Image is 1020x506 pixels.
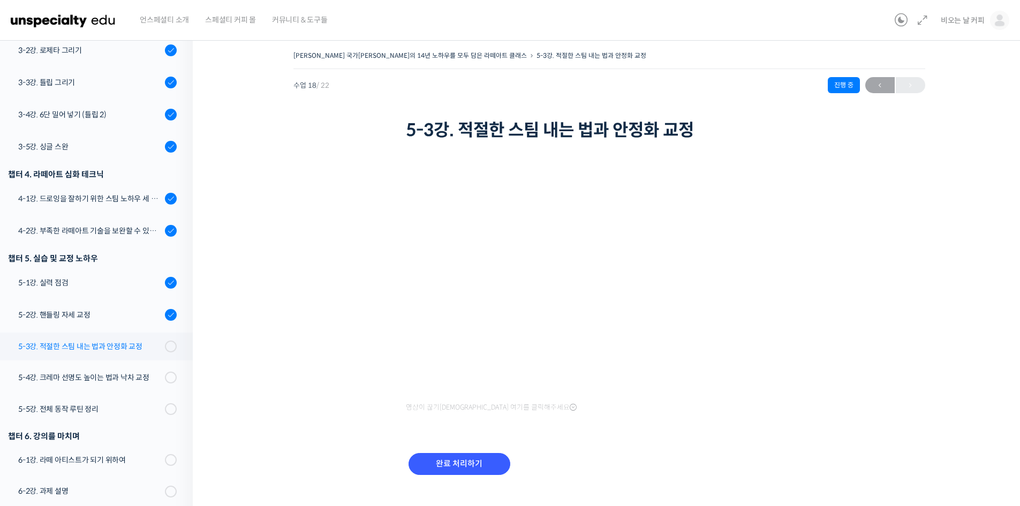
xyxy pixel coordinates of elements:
div: 3-4강. 6단 밀어 넣기 (튤립 2) [18,109,162,120]
div: 챕터 4. 라떼아트 심화 테크닉 [8,167,177,182]
h1: 5-3강. 적절한 스팀 내는 법과 안정화 교정 [406,120,813,140]
a: [PERSON_NAME] 국가[PERSON_NAME]의 14년 노하우를 모두 담은 라떼아트 클래스 [293,51,527,59]
span: 영상이 끊기[DEMOGRAPHIC_DATA] 여기를 클릭해주세요 [406,403,577,412]
span: 홈 [34,356,40,364]
div: 챕터 6. 강의를 마치며 [8,429,177,443]
div: 5-3강. 적절한 스팀 내는 법과 안정화 교정 [18,341,162,352]
span: 수업 18 [293,82,329,89]
div: 챕터 5. 실습 및 교정 노하우 [8,251,177,266]
span: 비오는 날 커피 [941,16,985,25]
div: 진행 중 [828,77,860,93]
span: / 22 [316,81,329,90]
div: 6-1강. 라떼 아티스트가 되기 위하여 [18,454,162,466]
span: 설정 [165,356,178,364]
div: 3-5강. 싱글 스완 [18,141,162,153]
span: 대화 [98,356,111,365]
div: 5-4강. 크레마 선명도 높이는 법과 낙차 교정 [18,372,162,383]
span: ← [865,78,895,93]
div: 6-2강. 과제 설명 [18,485,162,497]
div: 5-1강. 실력 점검 [18,277,162,289]
input: 완료 처리하기 [409,453,510,475]
div: 3-3강. 튤립 그리기 [18,77,162,88]
a: 대화 [71,339,138,366]
div: 5-5강. 전체 동작 루틴 정리 [18,403,162,415]
div: 4-2강. 부족한 라떼아트 기술을 보완할 수 있는 비법, 에칭 [18,225,162,237]
a: 홈 [3,339,71,366]
div: 3-2강. 로제타 그리기 [18,44,162,56]
div: 4-1강. 드로잉을 잘하기 위한 스팀 노하우 세 가지 [18,193,162,205]
a: 설정 [138,339,206,366]
div: 5-2강. 핸들링 자세 교정 [18,309,162,321]
a: 5-3강. 적절한 스팀 내는 법과 안정화 교정 [537,51,646,59]
a: ←이전 [865,77,895,93]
